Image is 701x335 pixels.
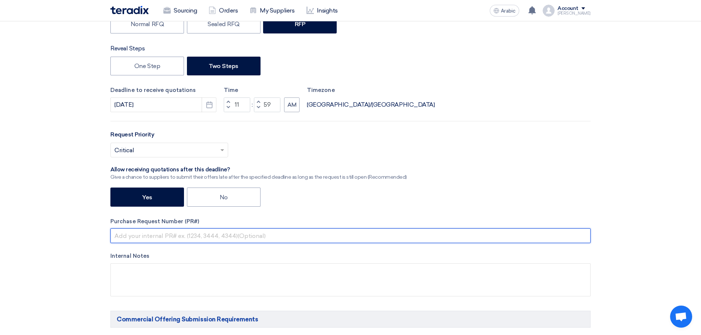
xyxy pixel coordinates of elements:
[254,97,280,112] input: Minutes
[174,7,197,14] font: Sourcing
[501,8,516,14] font: Arabic
[110,228,591,243] input: Add your internal PR# ex. (1234, 3444, 4344)(Optional)
[219,7,238,14] font: Orders
[307,101,435,108] font: [GEOGRAPHIC_DATA]/[GEOGRAPHIC_DATA]
[252,101,253,108] font: :
[490,5,519,17] button: Arabic
[203,3,244,19] a: Orders
[110,45,145,52] font: Reveal Steps
[287,101,297,108] font: AM
[110,166,230,173] font: Allow receiving quotations after this deadline?
[209,63,238,70] font: Two Steps
[301,3,344,19] a: Insights
[220,194,228,201] font: No
[110,253,149,259] font: Internal Notes
[307,87,335,93] font: Timezone
[224,97,250,112] input: Hours
[284,97,300,112] button: AM
[110,6,149,14] img: Teradix logo
[543,5,555,17] img: profile_test.png
[670,306,692,328] div: Open chat
[117,316,258,323] font: Commercial Offering Submission Requirements
[110,174,407,180] font: Give a chance to suppliers to submit their offers late after the specified deadline as long as th...
[557,11,591,16] font: [PERSON_NAME]
[557,5,578,11] font: Account
[131,21,164,28] font: Normal RFQ
[110,97,216,112] input: yyyy-mm-dd
[142,194,152,201] font: Yes
[110,218,199,225] font: Purchase Request Number (PR#)
[260,7,294,14] font: My Suppliers
[157,3,203,19] a: Sourcing
[110,87,196,93] font: Deadline to receive quotations
[317,7,338,14] font: Insights
[208,21,239,28] font: Sealed RFQ
[295,21,305,28] font: RFP
[110,131,154,138] font: Request Priority
[244,3,300,19] a: My Suppliers
[224,87,238,93] font: Time
[134,63,160,70] font: One Step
